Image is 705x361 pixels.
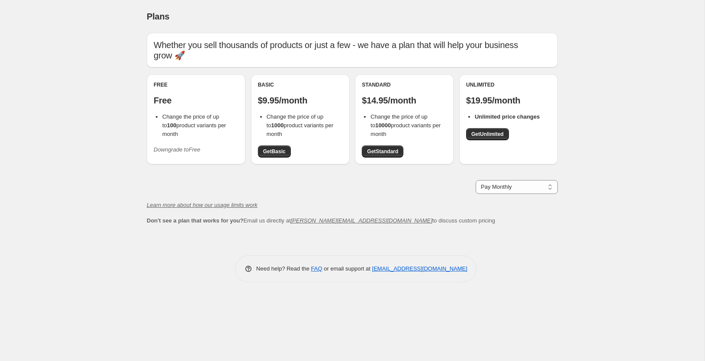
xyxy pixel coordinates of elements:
[466,128,509,140] a: GetUnlimited
[147,202,258,208] a: Learn more about how our usage limits work
[148,143,206,157] button: Downgrade toFree
[372,265,467,272] a: [EMAIL_ADDRESS][DOMAIN_NAME]
[154,40,551,61] p: Whether you sell thousands of products or just a few - we have a plan that will help your busines...
[147,217,495,224] span: Email us directly at to discuss custom pricing
[154,95,238,106] p: Free
[375,122,391,129] b: 10000
[291,217,432,224] a: [PERSON_NAME][EMAIL_ADDRESS][DOMAIN_NAME]
[162,113,226,137] span: Change the price of up to product variants per month
[263,148,286,155] span: Get Basic
[154,146,200,153] i: Downgrade to Free
[311,265,322,272] a: FAQ
[362,95,447,106] p: $14.95/month
[258,81,343,88] div: Basic
[147,217,243,224] b: Don't see a plan that works for you?
[271,122,284,129] b: 1000
[370,113,441,137] span: Change the price of up to product variants per month
[258,145,291,158] a: GetBasic
[258,95,343,106] p: $9.95/month
[475,113,540,120] b: Unlimited price changes
[367,148,398,155] span: Get Standard
[471,131,504,138] span: Get Unlimited
[167,122,177,129] b: 100
[466,81,551,88] div: Unlimited
[256,265,311,272] span: Need help? Read the
[322,265,372,272] span: or email support at
[267,113,334,137] span: Change the price of up to product variants per month
[154,81,238,88] div: Free
[466,95,551,106] p: $19.95/month
[362,145,403,158] a: GetStandard
[147,12,169,21] span: Plans
[362,81,447,88] div: Standard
